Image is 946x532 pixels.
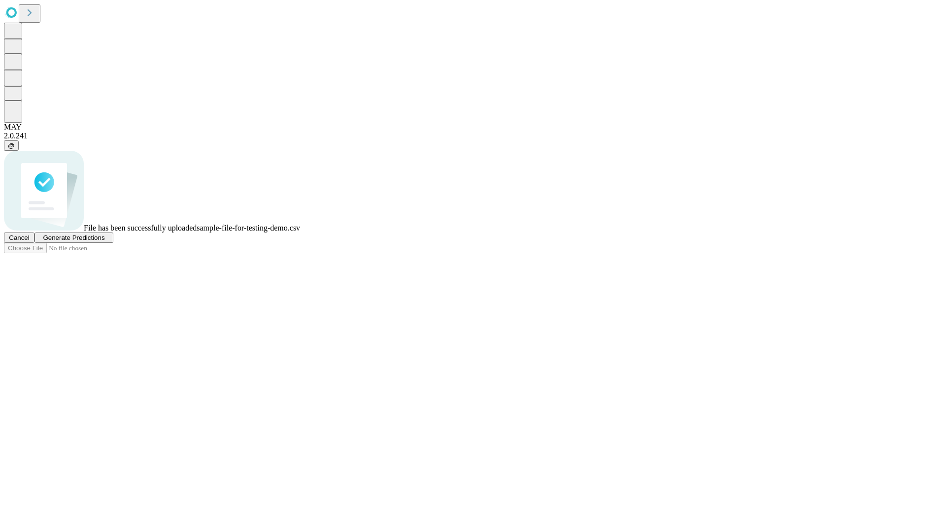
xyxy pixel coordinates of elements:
button: Generate Predictions [34,233,113,243]
div: 2.0.241 [4,132,942,140]
span: Cancel [9,234,30,241]
button: Cancel [4,233,34,243]
div: MAY [4,123,942,132]
span: Generate Predictions [43,234,104,241]
span: sample-file-for-testing-demo.csv [197,224,300,232]
button: @ [4,140,19,151]
span: @ [8,142,15,149]
span: File has been successfully uploaded [84,224,197,232]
